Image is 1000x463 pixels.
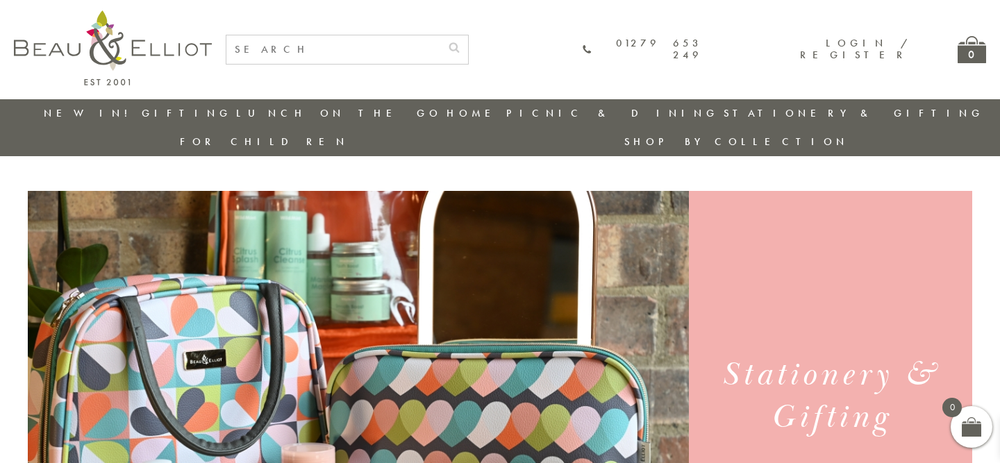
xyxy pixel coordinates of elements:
[14,10,212,85] img: logo
[942,398,962,417] span: 0
[180,135,349,149] a: For Children
[583,37,702,62] a: 01279 653 249
[706,354,955,439] h1: Stationery & Gifting
[226,35,440,64] input: SEARCH
[958,36,986,63] a: 0
[506,106,719,120] a: Picnic & Dining
[724,106,984,120] a: Stationery & Gifting
[142,106,232,120] a: Gifting
[624,135,849,149] a: Shop by collection
[236,106,442,120] a: Lunch On The Go
[800,36,909,62] a: Login / Register
[447,106,502,120] a: Home
[44,106,137,120] a: New in!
